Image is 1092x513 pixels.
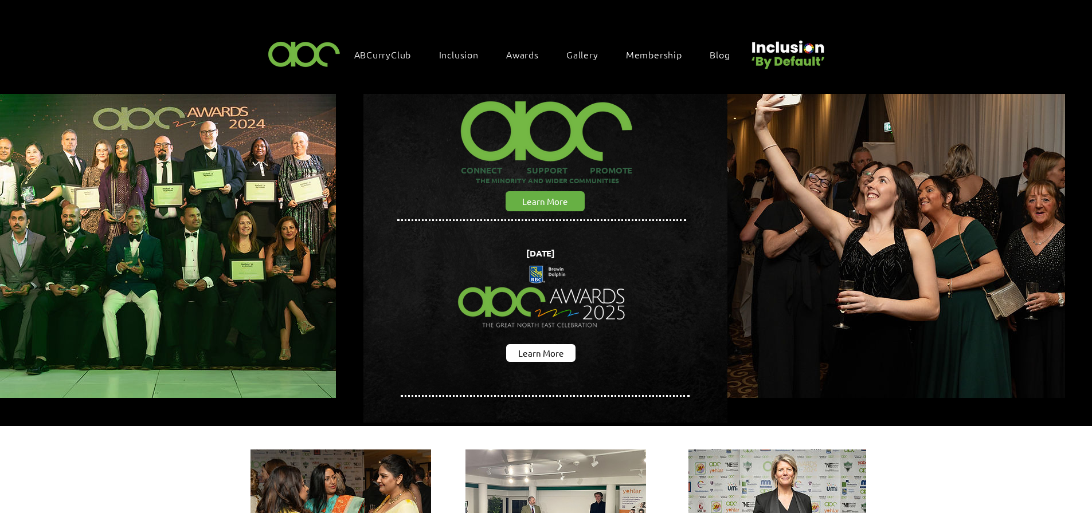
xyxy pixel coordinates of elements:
a: Learn More [506,191,585,211]
span: [DATE] [526,247,555,259]
a: Learn More [506,344,576,362]
a: Membership [620,42,699,66]
div: Awards [500,42,556,66]
a: ABCurryClub [349,42,429,66]
div: Inclusion [433,42,496,66]
span: Learn More [518,347,564,359]
span: Gallery [566,48,598,61]
span: Membership [626,48,682,61]
span: CONNECT SUPPORT PROMOTE [461,164,632,176]
span: Learn More [522,195,568,207]
img: ABCAwards2024-09586.jpg [700,69,1065,398]
img: Northern Insights Double Pager Apr 2025.png [448,244,636,350]
span: ABCurryClub [354,48,412,61]
a: Gallery [561,42,616,66]
a: Blog [704,42,747,66]
span: Blog [710,48,730,61]
span: Inclusion [439,48,479,61]
img: Untitled design (22).png [747,31,827,70]
span: THE MINORITY AND WIDER COMMUNITIES [476,176,619,185]
span: Awards [506,48,539,61]
img: ABC-Logo-Blank-Background-01-01-2_edited.png [455,86,638,164]
img: ABC-Logo-Blank-Background-01-01-2.png [265,37,344,70]
img: abc background hero black.png [363,94,728,423]
nav: Site [349,42,747,66]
